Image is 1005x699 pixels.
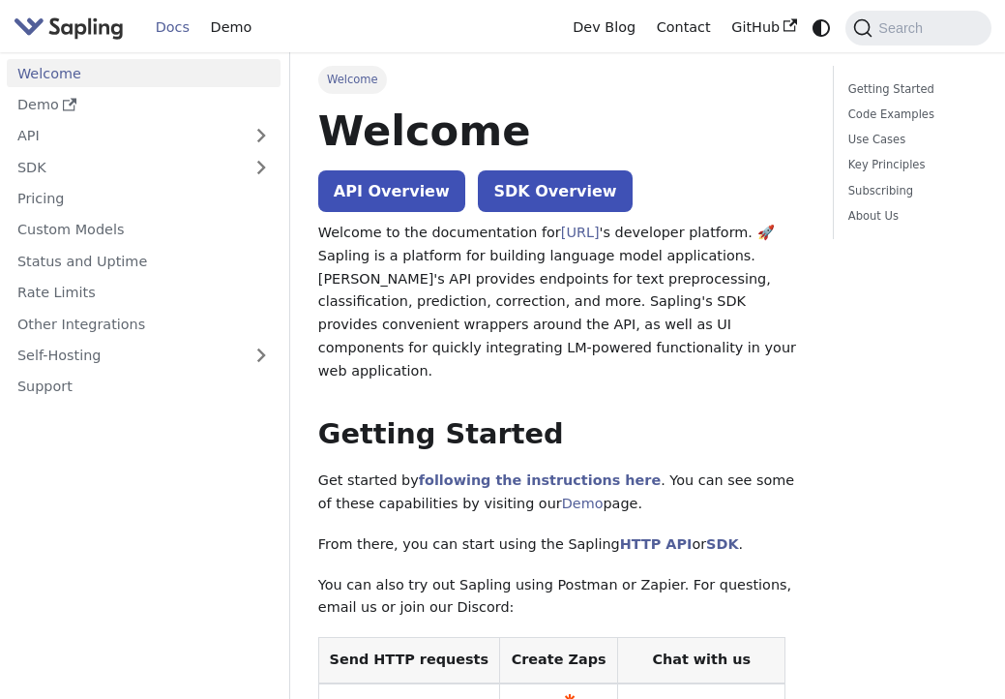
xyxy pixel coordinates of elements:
[318,170,465,212] a: API Overview
[7,91,281,119] a: Demo
[7,310,281,338] a: Other Integrations
[14,14,124,42] img: Sapling.ai
[318,533,806,557] p: From there, you can start using the Sapling or .
[318,222,806,382] p: Welcome to the documentation for 's developer platform. 🚀 Sapling is a platform for building lang...
[7,247,281,275] a: Status and Uptime
[318,417,806,452] h2: Getting Started
[562,496,604,511] a: Demo
[7,122,242,150] a: API
[318,105,806,157] h1: Welcome
[318,470,806,516] p: Get started by . You can see some of these capabilities by visiting our page.
[706,536,738,552] a: SDK
[14,14,131,42] a: Sapling.aiSapling.ai
[318,66,806,93] nav: Breadcrumbs
[478,170,632,212] a: SDK Overview
[242,122,281,150] button: Expand sidebar category 'API'
[561,225,600,240] a: [URL]
[848,80,970,99] a: Getting Started
[419,472,661,488] a: following the instructions here
[618,638,785,684] th: Chat with us
[200,13,262,43] a: Demo
[848,131,970,149] a: Use Cases
[242,153,281,181] button: Expand sidebar category 'SDK'
[7,153,242,181] a: SDK
[848,156,970,174] a: Key Principles
[145,13,200,43] a: Docs
[499,638,618,684] th: Create Zaps
[7,59,281,87] a: Welcome
[620,536,693,552] a: HTTP API
[318,574,806,621] p: You can also try out Sapling using Postman or Zapier. For questions, email us or join our Discord:
[808,14,836,42] button: Switch between dark and light mode (currently system mode)
[7,185,281,213] a: Pricing
[7,373,281,401] a: Support
[562,13,645,43] a: Dev Blog
[721,13,807,43] a: GitHub
[7,342,281,370] a: Self-Hosting
[848,207,970,226] a: About Us
[845,11,990,46] button: Search (Command+K)
[872,20,934,36] span: Search
[848,106,970,124] a: Code Examples
[7,279,281,307] a: Rate Limits
[7,216,281,244] a: Custom Models
[318,66,387,93] span: Welcome
[318,638,499,684] th: Send HTTP requests
[848,182,970,200] a: Subscribing
[646,13,722,43] a: Contact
